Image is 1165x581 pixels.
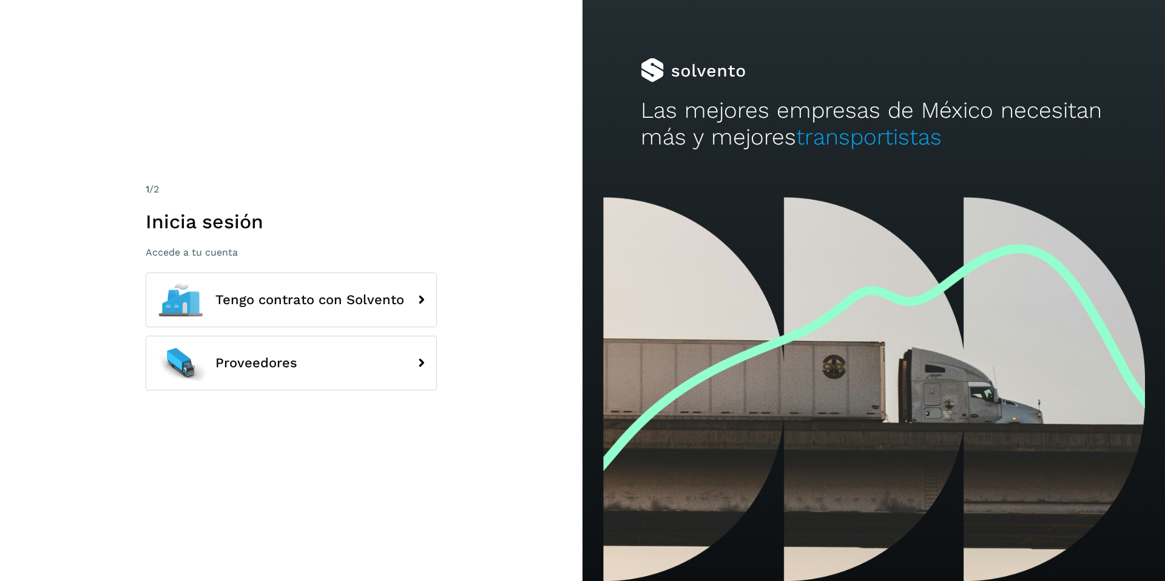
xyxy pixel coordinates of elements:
h2: Las mejores empresas de México necesitan más y mejores [641,97,1107,151]
h1: Inicia sesión [146,210,437,233]
span: Tengo contrato con Solvento [215,293,404,307]
div: /2 [146,182,437,197]
button: Tengo contrato con Solvento [146,273,437,327]
span: transportistas [796,124,942,150]
button: Proveedores [146,336,437,390]
span: 1 [146,183,149,195]
p: Accede a tu cuenta [146,246,437,258]
span: Proveedores [215,356,297,370]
